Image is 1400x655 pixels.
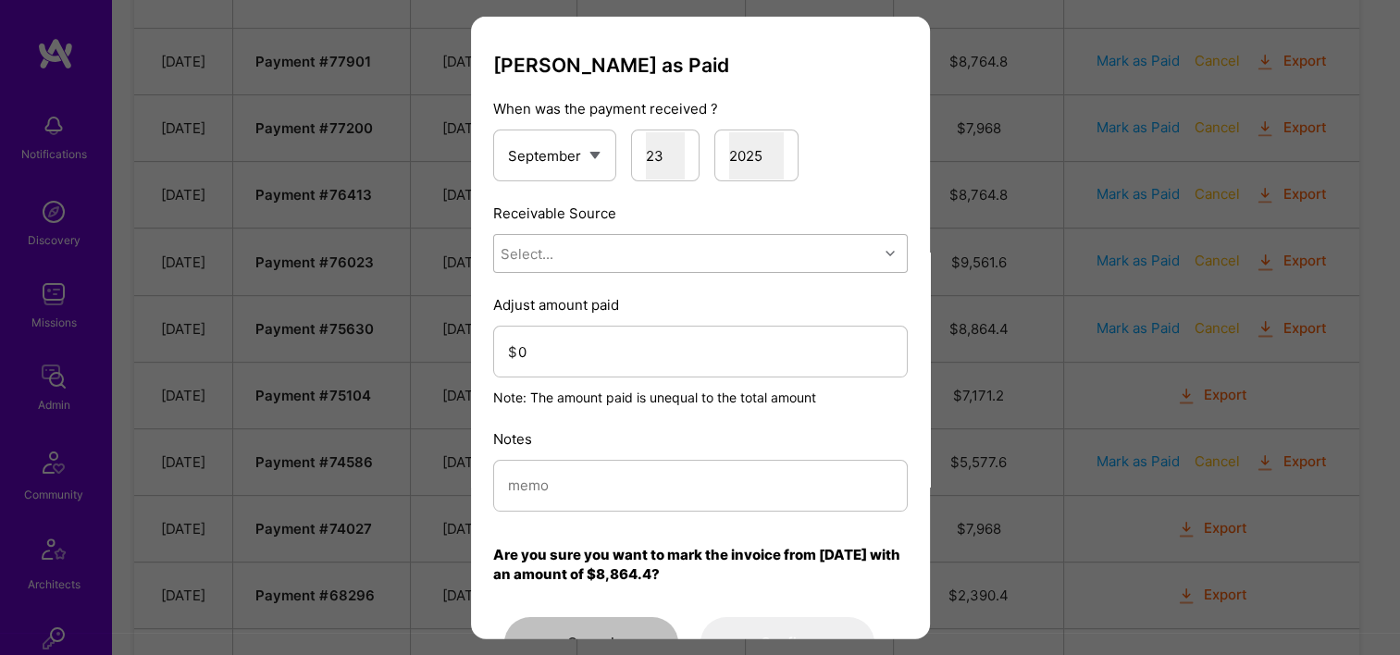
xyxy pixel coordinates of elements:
[471,17,930,639] div: modal
[493,54,908,77] h3: [PERSON_NAME] as Paid
[493,389,908,407] p: Note: The amount paid is unequal to the total amount
[493,204,908,223] p: Receivable Source
[501,243,553,263] div: Select...
[508,341,518,361] div: $
[493,429,908,449] p: Notes
[508,462,893,509] input: memo
[886,249,895,258] i: icon Chevron
[493,99,908,118] p: When was the payment received ?
[493,295,908,315] p: Adjust amount paid
[493,545,908,584] p: Are you sure you want to mark the invoice from [DATE] with an amount of $8,864.4?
